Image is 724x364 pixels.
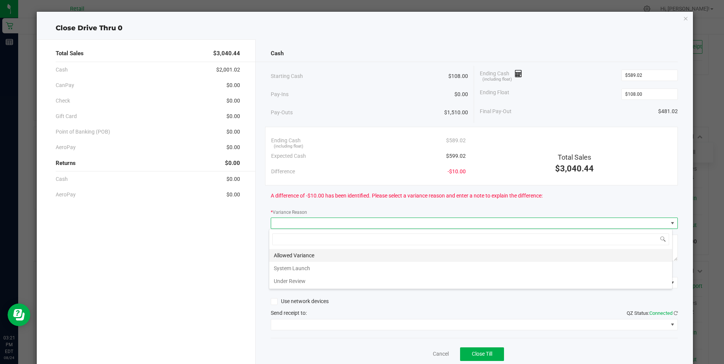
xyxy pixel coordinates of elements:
span: Ending Cash [271,137,301,145]
div: Returns [56,155,240,171]
span: $0.00 [226,97,240,105]
span: Difference [271,168,295,176]
span: $0.00 [226,191,240,199]
button: Close Till [460,347,504,361]
li: Allowed Variance [269,249,672,262]
span: Cash [56,175,68,183]
span: $481.02 [658,107,678,115]
span: Gift Card [56,112,77,120]
span: $0.00 [226,128,240,136]
span: AeroPay [56,191,76,199]
span: $0.00 [225,159,240,168]
span: Cash [56,66,68,74]
li: Under Review [269,275,672,288]
iframe: Resource center [8,303,30,326]
span: Total Sales [56,49,84,58]
span: -$10.00 [448,168,466,176]
span: AeroPay [56,143,76,151]
span: $3,040.44 [213,49,240,58]
span: $2,001.02 [216,66,240,74]
span: Total Sales [558,153,591,161]
span: $599.02 [446,152,466,160]
span: Pay-Ins [271,90,289,98]
span: $0.00 [226,143,240,151]
span: CanPay [56,81,74,89]
span: A difference of -$10.00 has been identified. Please select a variance reason and enter a note to ... [271,192,543,200]
span: $0.00 [226,112,240,120]
div: Close Drive Thru 0 [37,23,693,33]
span: Starting Cash [271,72,303,80]
span: Cash [271,49,284,58]
span: $0.00 [226,81,240,89]
span: Ending Float [480,89,509,100]
span: (including float) [274,143,303,150]
a: Cancel [433,350,449,358]
span: Close Till [472,351,492,357]
span: (including float) [482,76,512,83]
span: Point of Banking (POB) [56,128,110,136]
span: QZ Status: [627,310,678,316]
span: $0.00 [226,175,240,183]
span: $0.00 [454,90,468,98]
span: Send receipt to: [271,310,307,316]
span: Expected Cash [271,152,306,160]
label: Variance Reason [271,209,307,216]
span: $1,510.00 [444,109,468,117]
li: System Launch [269,262,672,275]
span: Ending Cash [480,70,522,81]
span: $3,040.44 [555,164,594,173]
span: Connected [649,310,673,316]
span: $589.02 [446,137,466,145]
span: Final Pay-Out [480,107,512,115]
span: Pay-Outs [271,109,293,117]
label: Use network devices [271,297,329,305]
span: Check [56,97,70,105]
span: $108.00 [448,72,468,80]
